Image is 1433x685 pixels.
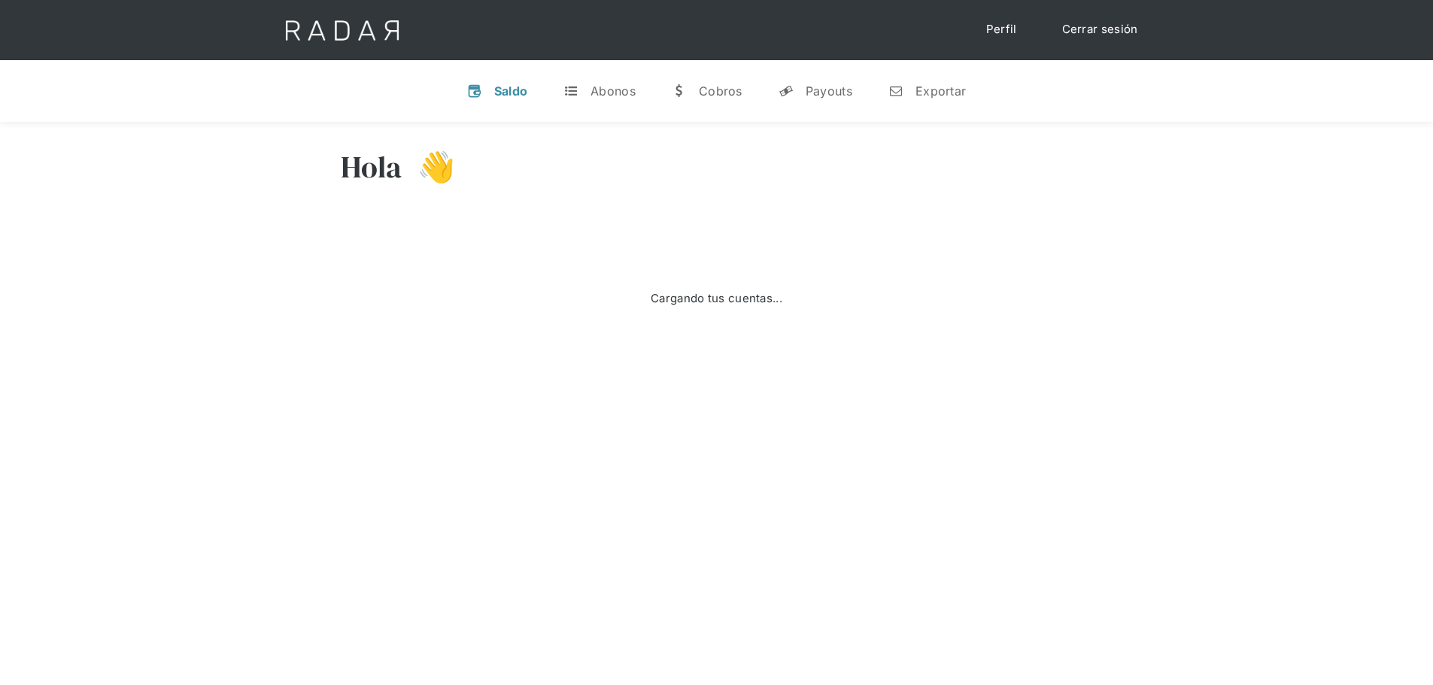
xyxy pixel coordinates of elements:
div: w [672,83,687,99]
div: t [563,83,578,99]
div: Saldo [494,83,528,99]
div: Cargando tus cuentas... [651,290,782,308]
a: Cerrar sesión [1047,15,1153,44]
div: Abonos [591,83,636,99]
div: n [888,83,903,99]
div: Exportar [915,83,966,99]
h3: 👋 [402,148,455,186]
div: Cobros [699,83,742,99]
div: Payouts [806,83,852,99]
div: y [779,83,794,99]
div: v [467,83,482,99]
h3: Hola [341,148,402,186]
a: Perfil [971,15,1032,44]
